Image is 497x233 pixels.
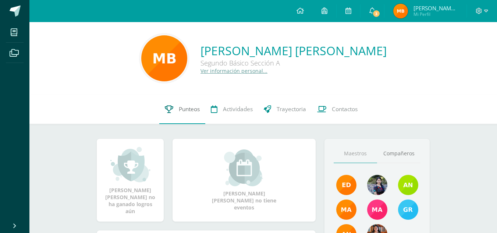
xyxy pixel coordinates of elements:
span: Actividades [223,105,253,113]
span: 3 [372,10,380,18]
span: [PERSON_NAME] [PERSON_NAME] [413,4,458,12]
span: Punteos [179,105,200,113]
a: Contactos [312,95,363,124]
img: 560278503d4ca08c21e9c7cd40ba0529.png [336,200,356,220]
span: Mi Perfil [413,11,458,17]
a: [PERSON_NAME] [PERSON_NAME] [200,43,387,59]
img: 609d0358dc98d24c744447b6cea299a3.png [141,35,187,81]
img: 6836aa3427f9a1a50e214aa154154334.png [393,4,408,18]
a: Compañeros [377,144,420,163]
a: Actividades [205,95,258,124]
a: Maestros [334,144,377,163]
div: Segundo Básico Sección A [200,59,387,67]
a: Punteos [159,95,205,124]
img: e6b27947fbea61806f2b198ab17e5dde.png [398,175,418,195]
span: Contactos [332,105,358,113]
img: 9b17679b4520195df407efdfd7b84603.png [367,175,387,195]
div: [PERSON_NAME] [PERSON_NAME] no tiene eventos [207,149,281,211]
span: Trayectoria [277,105,306,113]
img: event_small.png [224,149,264,186]
a: Ver información personal... [200,67,267,74]
img: achievement_small.png [110,146,150,183]
a: Trayectoria [258,95,312,124]
img: 7766054b1332a6085c7723d22614d631.png [367,200,387,220]
img: f40e456500941b1b33f0807dd74ea5cf.png [336,175,356,195]
div: [PERSON_NAME] [PERSON_NAME] no ha ganado logros aún [104,146,156,215]
img: b7ce7144501556953be3fc0a459761b8.png [398,200,418,220]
